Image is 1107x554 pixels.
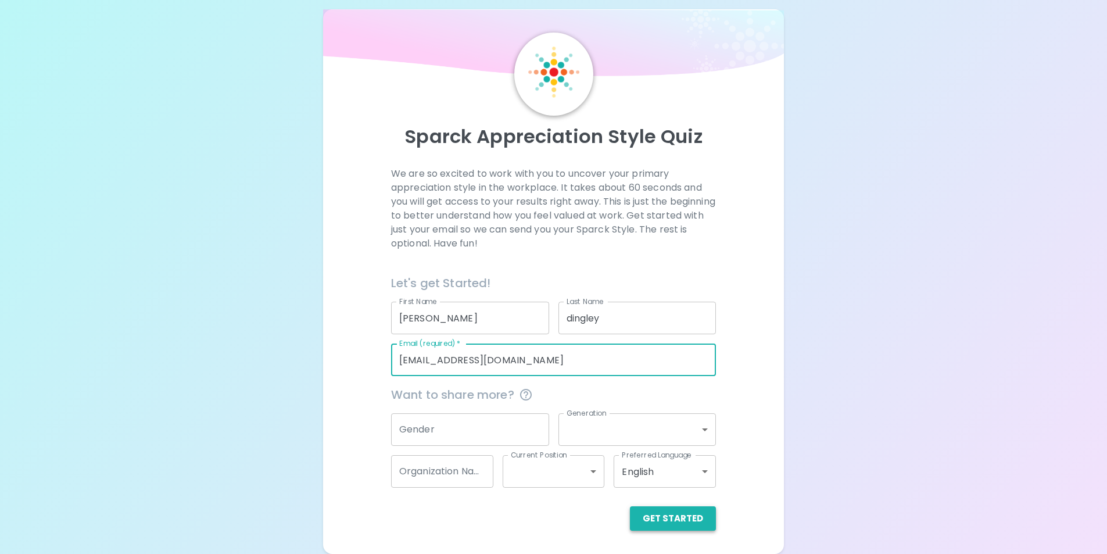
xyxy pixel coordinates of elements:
button: Get Started [630,506,716,531]
label: Preferred Language [622,450,692,460]
p: Sparck Appreciation Style Quiz [337,125,771,148]
img: Sparck Logo [528,47,579,98]
label: Generation [567,408,607,418]
p: We are so excited to work with you to uncover your primary appreciation style in the workplace. I... [391,167,716,251]
label: Last Name [567,296,603,306]
label: First Name [399,296,437,306]
span: Want to share more? [391,385,716,404]
img: wave [323,9,784,82]
label: Email (required) [399,338,461,348]
svg: This information is completely confidential and only used for aggregated appreciation studies at ... [519,388,533,402]
label: Current Position [511,450,567,460]
div: English [614,455,716,488]
h6: Let's get Started! [391,274,716,292]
